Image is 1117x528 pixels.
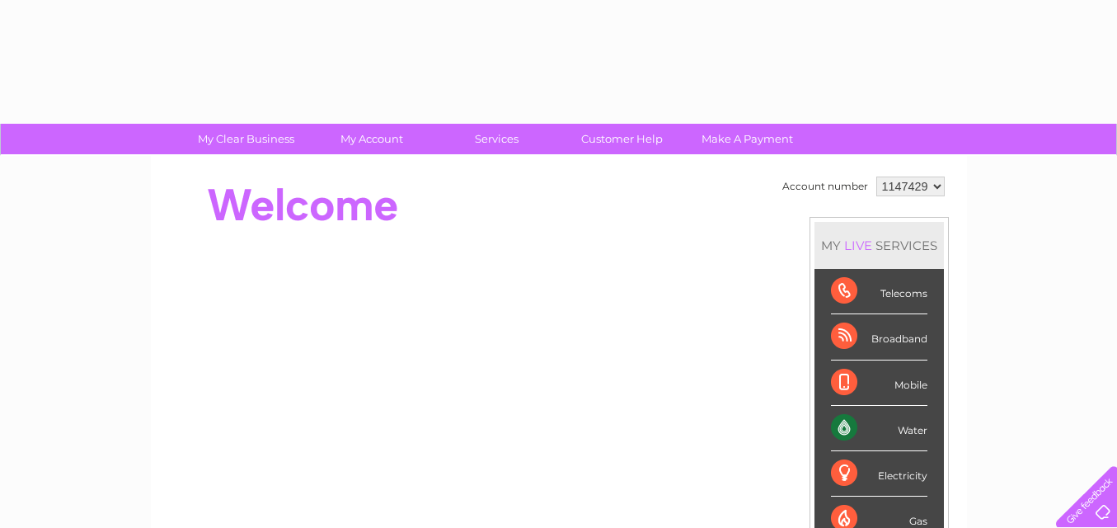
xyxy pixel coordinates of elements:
div: Mobile [831,361,927,406]
a: Customer Help [554,124,690,154]
div: Electricity [831,451,927,497]
a: My Clear Business [178,124,314,154]
div: Broadband [831,314,927,360]
td: Account number [778,172,872,200]
a: My Account [303,124,439,154]
a: Make A Payment [679,124,815,154]
div: Telecoms [831,269,927,314]
div: MY SERVICES [814,222,944,269]
a: Services [429,124,565,154]
div: Water [831,406,927,451]
div: LIVE [841,238,875,253]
